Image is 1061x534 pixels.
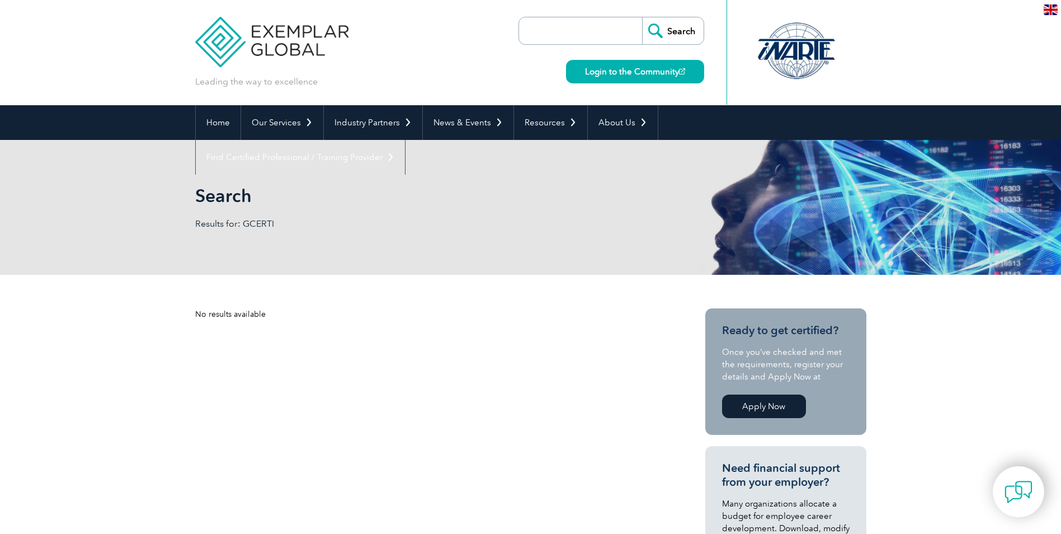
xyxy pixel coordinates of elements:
img: en [1044,4,1058,15]
p: Once you’ve checked and met the requirements, register your details and Apply Now at [722,346,850,383]
a: About Us [588,105,658,140]
img: open_square.png [679,68,685,74]
a: Industry Partners [324,105,422,140]
a: Home [196,105,241,140]
h3: Ready to get certified? [722,324,850,338]
p: Leading the way to excellence [195,76,318,88]
img: contact-chat.png [1005,478,1032,506]
a: Resources [514,105,587,140]
h3: Need financial support from your employer? [722,461,850,489]
div: No results available [195,308,665,320]
a: Our Services [241,105,323,140]
a: Login to the Community [566,60,704,83]
a: Apply Now [722,395,806,418]
h1: Search [195,185,625,207]
a: Find Certified Professional / Training Provider [196,140,405,175]
a: News & Events [423,105,513,140]
input: Search [642,17,704,44]
p: Results for: GCERTI [195,218,531,230]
